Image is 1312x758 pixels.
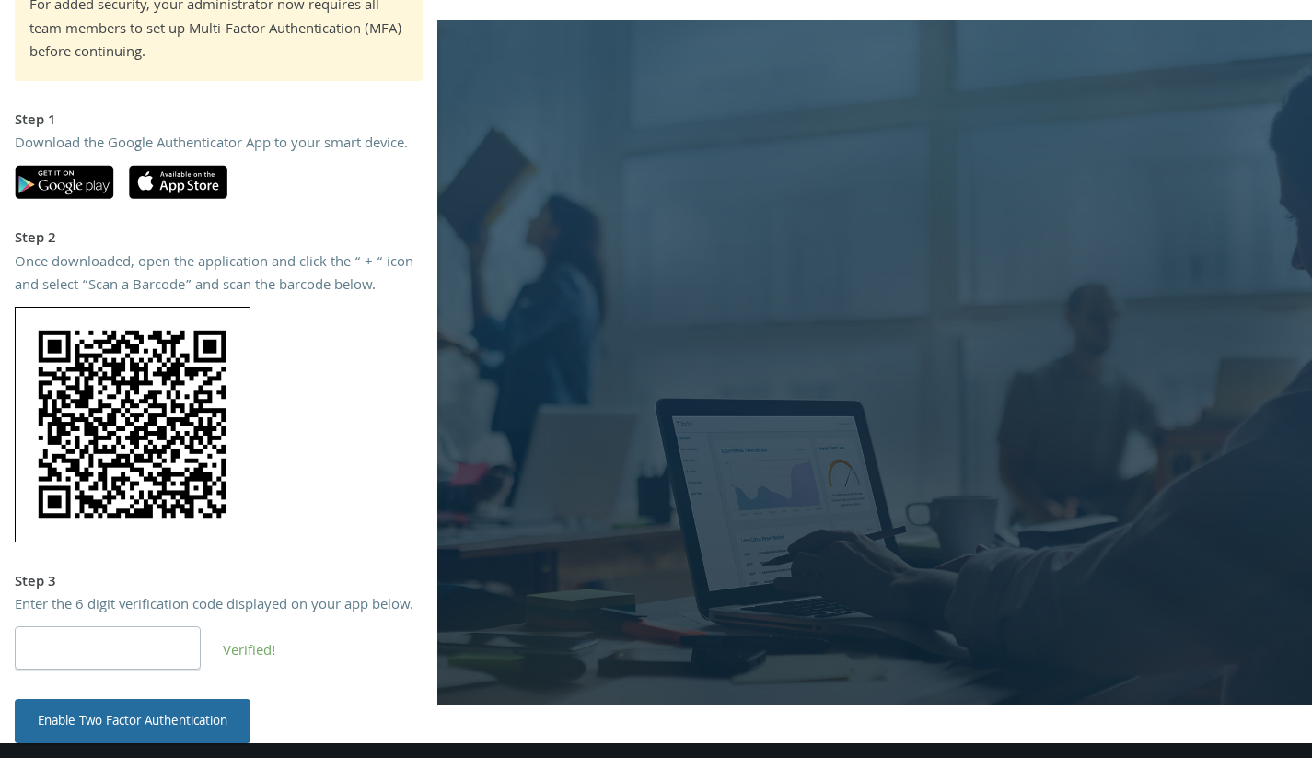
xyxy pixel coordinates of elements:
img: apple-app-store.svg [129,165,227,199]
div: Once downloaded, open the application and click the “ + “ icon and select “Scan a Barcode” and sc... [15,252,423,299]
button: Enable Two Factor Authentication [15,699,250,743]
strong: Step 3 [15,571,56,595]
img: google-play.svg [15,165,114,199]
img: 9S9XQFnArzMAAAAASUVORK5CYII= [15,307,250,542]
span: Verified! [223,640,276,664]
div: Enter the 6 digit verification code displayed on your app below. [15,595,423,619]
strong: Step 1 [15,110,56,134]
div: Download the Google Authenticator App to your smart device. [15,134,423,157]
strong: Step 2 [15,227,56,251]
